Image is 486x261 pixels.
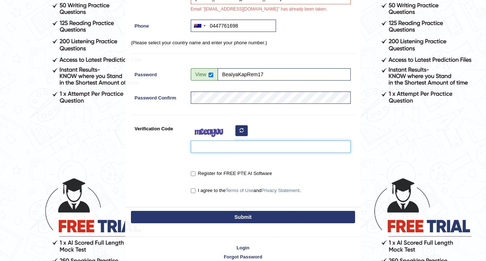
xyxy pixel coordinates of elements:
[131,211,355,223] button: Submit
[261,188,300,193] a: Privacy Statement
[191,20,208,32] div: Australia: +61
[191,170,272,177] label: Register for FREE PTE AI Software
[131,20,187,29] label: Phone
[191,20,276,32] input: +61 412 345 678
[125,253,361,260] a: Forgot Password
[209,73,213,77] input: Show/Hide Password
[131,39,355,46] p: (Please select your country name and enter your phone number.)
[191,171,195,176] input: Register for FREE PTE AI Software
[125,244,361,251] a: Login
[191,188,195,193] input: I agree to theTerms of UseandPrivacy Statement.
[131,91,187,101] label: Password Confirm
[131,122,187,132] label: Verification Code
[131,68,187,78] label: Password
[226,188,254,193] a: Terms of Use
[191,187,301,194] label: I agree to the and .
